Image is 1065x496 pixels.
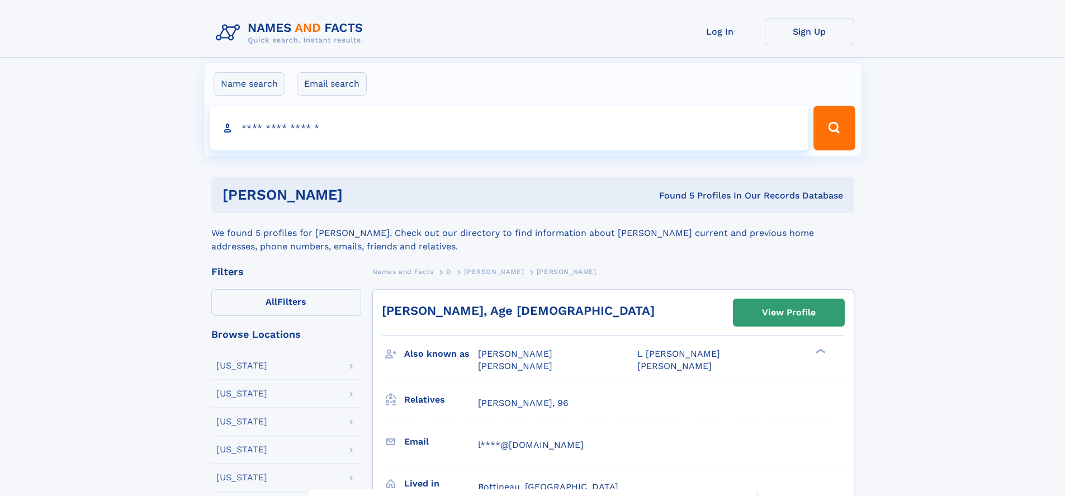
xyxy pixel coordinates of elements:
[404,390,478,409] h3: Relatives
[216,417,267,426] div: [US_STATE]
[216,473,267,482] div: [US_STATE]
[637,348,720,359] span: L [PERSON_NAME]
[537,268,597,276] span: [PERSON_NAME]
[637,361,712,371] span: [PERSON_NAME]
[813,348,826,355] div: ❯
[733,299,844,326] a: View Profile
[216,389,267,398] div: [US_STATE]
[216,361,267,370] div: [US_STATE]
[404,432,478,451] h3: Email
[404,474,478,493] h3: Lived in
[216,445,267,454] div: [US_STATE]
[211,267,361,277] div: Filters
[478,481,618,492] span: Bottineau, [GEOGRAPHIC_DATA]
[478,397,569,409] a: [PERSON_NAME], 96
[446,264,452,278] a: D
[382,304,655,318] a: [PERSON_NAME], Age [DEMOGRAPHIC_DATA]
[765,18,854,45] a: Sign Up
[210,106,809,150] input: search input
[501,190,843,202] div: Found 5 Profiles In Our Records Database
[214,72,285,96] label: Name search
[675,18,765,45] a: Log In
[266,296,277,307] span: All
[211,329,361,339] div: Browse Locations
[478,361,552,371] span: [PERSON_NAME]
[211,213,854,253] div: We found 5 profiles for [PERSON_NAME]. Check out our directory to find information about [PERSON_...
[404,344,478,363] h3: Also known as
[464,264,524,278] a: [PERSON_NAME]
[813,106,855,150] button: Search Button
[762,300,816,325] div: View Profile
[478,348,552,359] span: [PERSON_NAME]
[223,188,501,202] h1: [PERSON_NAME]
[464,268,524,276] span: [PERSON_NAME]
[211,289,361,316] label: Filters
[211,18,372,48] img: Logo Names and Facts
[446,268,452,276] span: D
[372,264,434,278] a: Names and Facts
[297,72,367,96] label: Email search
